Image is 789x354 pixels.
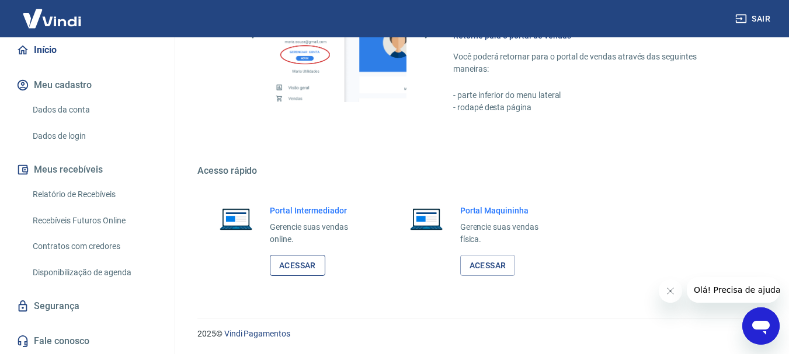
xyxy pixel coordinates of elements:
[14,37,161,63] a: Início
[453,89,733,101] p: - parte inferior do menu lateral
[270,205,367,216] h6: Portal Intermediador
[14,157,161,183] button: Meus recebíveis
[453,51,733,75] p: Você poderá retornar para o portal de vendas através das seguintes maneiras:
[742,307,780,345] iframe: Botão para abrir a janela de mensagens
[270,221,367,246] p: Gerencie suas vendas online.
[14,293,161,319] a: Segurança
[14,72,161,98] button: Meu cadastro
[14,328,161,354] a: Fale conosco
[733,8,775,30] button: Sair
[687,277,780,303] iframe: Mensagem da empresa
[197,328,761,340] p: 2025 ©
[453,101,733,114] p: - rodapé desta página
[460,205,557,216] h6: Portal Maquininha
[659,279,682,303] iframe: Fechar mensagem
[28,124,161,148] a: Dados de login
[211,205,260,233] img: Imagem de um notebook aberto
[28,183,161,206] a: Relatório de Recebíveis
[224,329,290,338] a: Vindi Pagamentos
[28,261,161,285] a: Disponibilização de agenda
[460,221,557,246] p: Gerencie suas vendas física.
[14,1,90,36] img: Vindi
[28,234,161,258] a: Contratos com credores
[270,255,325,276] a: Acessar
[460,255,516,276] a: Acessar
[402,205,451,233] img: Imagem de um notebook aberto
[28,209,161,233] a: Recebíveis Futuros Online
[28,98,161,122] a: Dados da conta
[197,165,761,177] h5: Acesso rápido
[7,8,98,17] span: Olá! Precisa de ajuda?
